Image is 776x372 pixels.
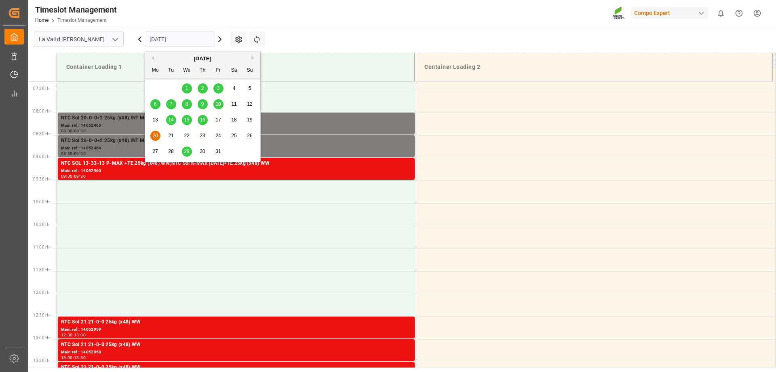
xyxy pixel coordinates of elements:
[152,149,158,154] span: 27
[182,83,192,94] div: Choose Wednesday, October 1st, 2025
[61,145,411,152] div: Main ref : 14052464
[245,99,255,109] div: Choose Sunday, October 12th, 2025
[612,6,625,20] img: Screenshot%202023-09-29%20at%2010.02.21.png_1712312052.png
[74,152,86,155] div: 09:00
[245,66,255,76] div: Su
[33,109,50,113] span: 08:00 Hr
[213,131,224,141] div: Choose Friday, October 24th, 2025
[33,313,50,317] span: 12:30 Hr
[63,60,408,74] div: Container Loading 1
[35,17,48,23] a: Home
[231,101,236,107] span: 11
[213,99,224,109] div: Choose Friday, October 10th, 2025
[61,168,411,174] div: Main ref : 14052960
[61,122,411,129] div: Main ref : 14052465
[61,114,411,122] div: NTC Sol 20-0-0+2 25kg (x48) INT MSE
[631,5,712,21] button: Compo Expert
[201,85,204,91] span: 2
[33,177,50,181] span: 09:30 Hr
[34,32,124,47] input: Type to search/select
[145,55,260,63] div: [DATE]
[198,83,208,94] div: Choose Thursday, October 2nd, 2025
[61,152,73,155] div: 08:30
[251,55,256,60] button: Next Month
[201,101,204,107] span: 9
[229,131,239,141] div: Choose Saturday, October 25th, 2025
[215,117,221,123] span: 17
[74,129,86,133] div: 08:30
[229,99,239,109] div: Choose Saturday, October 11th, 2025
[182,115,192,125] div: Choose Wednesday, October 15th, 2025
[233,85,236,91] span: 4
[73,333,74,337] div: -
[198,147,208,157] div: Choose Thursday, October 30th, 2025
[170,101,173,107] span: 7
[198,131,208,141] div: Choose Thursday, October 23rd, 2025
[200,117,205,123] span: 16
[61,318,411,326] div: NTC Sol 21 21-0-0 25kg (x48) WW
[33,154,50,159] span: 09:00 Hr
[198,66,208,76] div: Th
[182,66,192,76] div: We
[150,115,160,125] div: Choose Monday, October 13th, 2025
[33,358,50,363] span: 13:30 Hr
[61,129,73,133] div: 08:00
[215,149,221,154] span: 31
[247,101,252,107] span: 12
[33,336,50,340] span: 13:00 Hr
[61,349,411,356] div: Main ref : 14052958
[74,356,86,359] div: 13:30
[61,159,411,168] div: NTC SOL 13-33-13 P-MAX +TE 25kg (x48) WW;NTC Sol K-MAX [DATE]+TE 25kg (x48) WW
[213,147,224,157] div: Choose Friday, October 31st, 2025
[730,4,748,22] button: Help Center
[33,86,50,91] span: 07:30 Hr
[150,131,160,141] div: Choose Monday, October 20th, 2025
[249,85,251,91] span: 5
[74,333,86,337] div: 13:00
[198,99,208,109] div: Choose Thursday, October 9th, 2025
[61,174,73,178] div: 09:00
[33,268,50,272] span: 11:30 Hr
[33,200,50,204] span: 10:00 Hr
[61,363,411,372] div: NTC Sol 21 21-0-0 25kg (x48) WW
[150,99,160,109] div: Choose Monday, October 6th, 2025
[166,99,176,109] div: Choose Tuesday, October 7th, 2025
[215,133,221,138] span: 24
[73,356,74,359] div: -
[150,66,160,76] div: Mo
[61,326,411,333] div: Main ref : 14052959
[33,245,50,249] span: 11:00 Hr
[184,133,189,138] span: 22
[198,115,208,125] div: Choose Thursday, October 16th, 2025
[168,117,173,123] span: 14
[186,85,188,91] span: 1
[61,341,411,349] div: NTC Sol 21 21-0-0 25kg (x48) WW
[149,55,154,60] button: Previous Month
[247,117,252,123] span: 19
[229,83,239,94] div: Choose Saturday, October 4th, 2025
[421,60,766,74] div: Container Loading 2
[33,132,50,136] span: 08:30 Hr
[631,7,709,19] div: Compo Expert
[215,101,221,107] span: 10
[186,101,188,107] span: 8
[73,174,74,178] div: -
[166,147,176,157] div: Choose Tuesday, October 28th, 2025
[33,222,50,227] span: 10:30 Hr
[168,133,173,138] span: 21
[213,115,224,125] div: Choose Friday, October 17th, 2025
[166,131,176,141] div: Choose Tuesday, October 21st, 2025
[182,99,192,109] div: Choose Wednesday, October 8th, 2025
[231,117,236,123] span: 18
[74,174,86,178] div: 09:30
[231,133,236,138] span: 25
[245,131,255,141] div: Choose Sunday, October 26th, 2025
[166,66,176,76] div: Tu
[152,117,158,123] span: 13
[109,33,121,46] button: open menu
[229,66,239,76] div: Sa
[182,147,192,157] div: Choose Wednesday, October 29th, 2025
[213,66,224,76] div: Fr
[245,83,255,94] div: Choose Sunday, October 5th, 2025
[712,4,730,22] button: show 0 new notifications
